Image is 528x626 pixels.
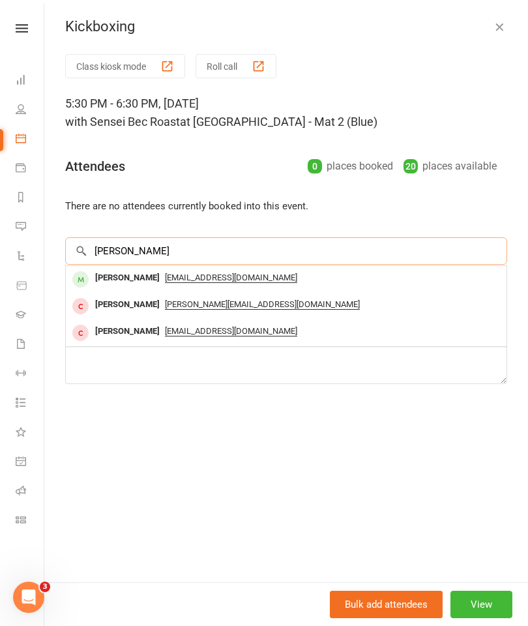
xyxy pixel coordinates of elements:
div: member [72,325,89,341]
a: Class kiosk mode [16,507,45,536]
a: Reports [16,184,45,213]
div: places booked [308,157,393,175]
span: 3 [40,582,50,592]
div: 0 [308,159,322,173]
div: 5:30 PM - 6:30 PM, [DATE] [65,95,507,131]
div: 20 [403,159,418,173]
div: Kickboxing [44,18,528,35]
input: Search to add attendees [65,237,507,265]
a: Roll call kiosk mode [16,477,45,507]
a: Payments [16,155,45,184]
button: Class kiosk mode [65,54,185,78]
a: General attendance kiosk mode [16,448,45,477]
a: People [16,96,45,125]
li: There are no attendees currently booked into this event. [65,198,507,214]
span: with Sensei Bec Roast [65,115,180,128]
button: View [450,591,512,618]
a: Dashboard [16,67,45,96]
button: Bulk add attendees [330,591,443,618]
a: What's New [16,419,45,448]
iframe: Intercom live chat [13,582,44,613]
div: [PERSON_NAME] [90,322,165,341]
span: at [GEOGRAPHIC_DATA] - Mat 2 (Blue) [180,115,377,128]
div: places available [403,157,497,175]
a: Product Sales [16,272,45,301]
div: member [72,298,89,314]
button: Roll call [196,54,276,78]
div: [PERSON_NAME] [90,269,165,288]
a: Calendar [16,125,45,155]
div: [PERSON_NAME] [90,295,165,314]
div: Attendees [65,157,125,175]
div: member [72,271,89,288]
